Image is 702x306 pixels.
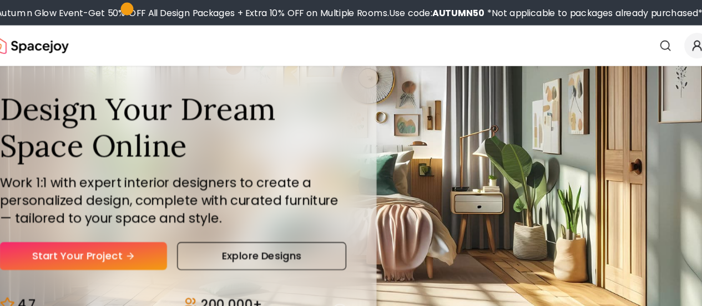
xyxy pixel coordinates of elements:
[44,29,114,51] a: Spacejoy
[53,212,200,237] a: Start Your Project
[432,6,478,17] b: AUTUMN50
[53,277,122,284] small: Customer Rating
[53,250,357,284] div: Design stats
[69,259,85,274] p: 4.7
[33,6,669,17] div: The Autumn Glow Event-Get 50% OFF All Design Packages + Extra 10% OFF on Multiple Rooms.
[53,79,357,143] h1: Design Your Dream Space Online
[209,212,356,237] a: Explore Designs
[478,6,669,17] span: *Not applicable to packages already purchased*
[395,6,478,17] span: Use code:
[53,152,357,199] p: Work 1:1 with expert interior designers to create a personalized design, complete with curated fu...
[27,22,675,58] nav: Global
[214,277,285,284] small: Designs Delivered
[44,29,114,51] img: Spacejoy Logo
[229,259,282,274] p: 200,000+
